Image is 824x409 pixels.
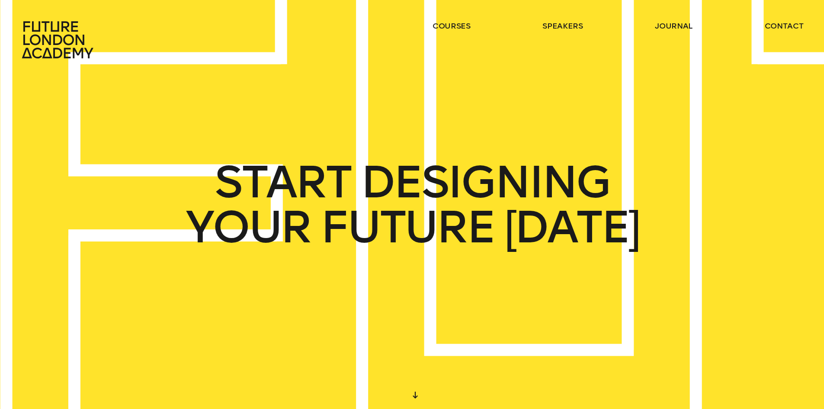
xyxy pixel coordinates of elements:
span: DESIGNING [360,160,609,205]
a: contact [765,21,804,31]
a: speakers [542,21,583,31]
span: FUTURE [320,205,494,250]
span: YOUR [185,205,310,250]
a: courses [433,21,471,31]
a: journal [655,21,693,31]
span: START [214,160,350,205]
span: [DATE] [504,205,639,250]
